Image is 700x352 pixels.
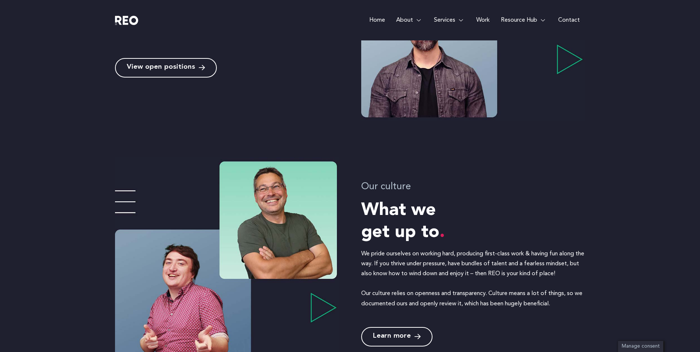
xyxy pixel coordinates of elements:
[361,327,432,346] a: Learn more
[361,202,445,241] span: What we get up to
[361,251,586,307] span: We pride ourselves on working hard, producing first-class work & having fun along the way. If you...
[115,58,217,78] a: View open positions
[361,180,585,194] h4: Our culture
[373,333,411,340] span: Learn more
[622,344,660,349] span: Manage consent
[127,64,195,71] span: View open positions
